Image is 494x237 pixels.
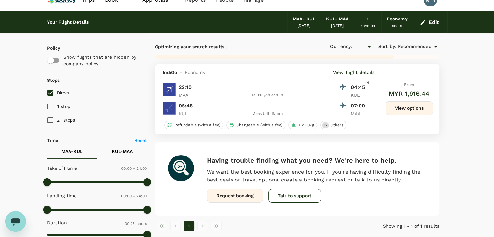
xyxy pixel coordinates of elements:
strong: Stops [47,78,60,83]
p: MAA [179,92,195,98]
div: Direct , 3h 35min [199,92,336,98]
span: Changeable (with a fee) [234,122,285,128]
p: Duration [47,219,67,226]
p: Policy [47,45,53,51]
span: 1 x 30kg [296,122,316,128]
div: +2Others [320,121,346,129]
p: Show flights that are hidden by company policy [63,54,143,67]
div: Direct , 4h 15min [199,110,336,117]
div: seats [392,23,402,29]
span: IndiGo [163,69,177,76]
span: Sort by : [378,43,396,50]
span: Refundable (with a fee) [172,122,223,128]
p: 04:45 [351,83,367,91]
p: KUL - MAA [112,148,133,155]
h6: Having trouble finding what you need? We're here to help. [207,155,426,166]
span: 2+ stops [57,118,75,123]
button: page 1 [184,221,194,231]
span: Others [328,122,346,128]
p: Showing 1 - 1 of 1 results [345,223,439,229]
span: 00:00 - 24:00 [121,194,147,198]
button: Talk to support [268,189,321,203]
div: traveller [359,23,376,29]
span: 1 stop [57,104,70,109]
p: KUL [351,92,367,98]
div: [DATE] [331,23,344,29]
p: MAA - KUL [61,148,82,155]
span: Economy [185,69,205,76]
p: Take off time [47,165,77,171]
div: Refundable (with a fee) [164,121,223,129]
h6: MYR 1,916.44 [389,88,429,99]
p: 22:10 [179,83,192,91]
span: + 2 [322,122,329,128]
p: Time [47,137,58,143]
button: Edit [418,17,442,28]
div: [DATE] [298,23,310,29]
span: From [404,82,414,87]
span: Recommended [398,43,432,50]
div: Your Flight Details [47,19,89,26]
p: 07:00 [351,102,367,110]
img: 6E [163,83,176,96]
iframe: Button to launch messaging window [5,211,26,232]
p: View flight details [333,69,375,76]
p: Landing time [47,193,77,199]
button: Request booking [207,189,263,203]
p: Reset [134,137,147,143]
span: Direct [57,90,70,95]
button: View options [386,101,433,115]
nav: pagination navigation [155,221,345,231]
p: We want the best booking experience for you. If you're having difficulty finding the best deals o... [207,168,426,184]
span: Currency : [330,43,352,50]
div: Economy [386,16,407,23]
img: 6E [163,102,176,115]
p: MAA [351,110,367,117]
p: Optimizing your search results.. [155,44,297,50]
p: KUL [179,110,195,117]
p: 05:45 [179,102,193,110]
span: 00:00 - 24:00 [121,166,147,171]
span: +1d [363,80,369,87]
div: 1 [367,16,369,23]
button: Open [365,42,374,51]
div: MAA - KUL [293,16,315,23]
div: 1 x 30kg [288,121,317,129]
div: Changeable (with a fee) [226,121,285,129]
span: - [177,69,184,76]
div: KUL - MAA [326,16,348,23]
span: 30.25 hours [125,221,147,226]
